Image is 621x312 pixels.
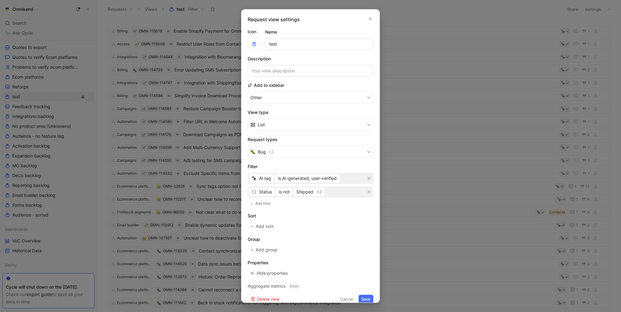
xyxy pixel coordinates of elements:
span: Add filter [255,201,271,207]
h2: Description [248,55,271,63]
button: is AI-generated, user-verified [275,174,339,183]
button: Other [248,91,373,104]
input: Your view name [265,38,373,50]
h2: Properties [248,259,373,266]
span: + 2 [268,148,274,156]
h2: View type [248,109,373,116]
h2: Request view settings [248,16,300,23]
button: Add group [248,245,281,254]
h2: Aggregate metrics [248,282,373,290]
img: 🐛 [250,149,255,154]
span: AI tag [259,175,271,182]
h2: Group [248,236,373,243]
span: Add sort [256,223,274,230]
button: Cancel [337,295,356,303]
h2: Sort [248,212,373,220]
button: Save [359,295,373,303]
button: Shipped+2 [294,188,324,196]
input: Your view description [248,65,373,77]
span: is not [279,188,290,196]
button: List [248,119,373,131]
label: Icon [248,28,261,35]
span: Status [259,188,272,196]
button: Hide properties [248,269,291,278]
div: Hide properties [257,269,288,277]
button: 🐛Bug+2 [248,146,373,158]
h2: Request types [248,136,373,143]
button: Add filter [248,200,274,207]
span: +2 [316,188,322,196]
span: Soon [288,283,300,289]
button: Status [249,188,275,196]
button: Add sort [248,222,277,231]
button: is not [276,188,292,196]
span: Shipped [296,188,313,196]
button: Delete view [248,295,282,303]
span: is AI-generated, user-verified [278,175,337,182]
span: Bug [258,148,266,156]
h2: Filter [248,163,373,170]
h2: Name [265,28,277,36]
span: Add group [256,246,278,253]
h2: Add to sidebar [248,82,284,89]
button: AI tag [249,174,274,183]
